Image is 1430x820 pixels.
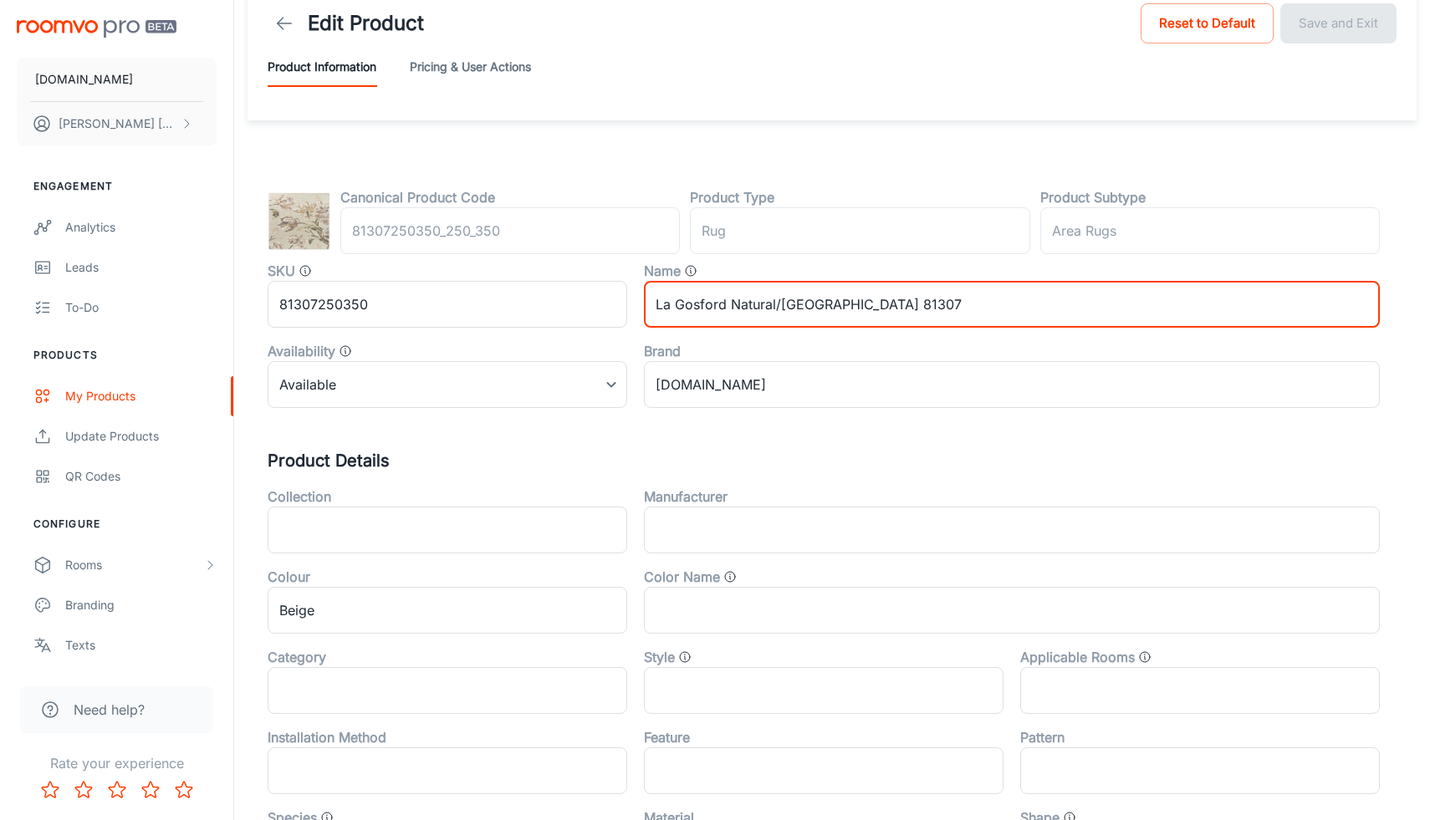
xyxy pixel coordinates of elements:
[65,298,217,317] div: To-do
[13,753,220,773] p: Rate your experience
[65,467,217,486] div: QR Codes
[268,567,310,587] label: Colour
[690,187,774,207] label: Product Type
[134,773,167,807] button: Rate 4 star
[1020,727,1065,747] label: Pattern
[678,650,692,664] svg: Product style, such as "Traditional" or "Minimalist"
[644,486,728,507] label: Manufacturer
[74,700,145,720] span: Need help?
[644,261,681,281] label: Name
[340,187,495,207] label: Canonical Product Code
[684,264,697,278] svg: Product name
[1141,3,1274,43] button: Reset to Default
[268,361,627,408] div: Available
[723,570,737,583] svg: General color categories. i.e Cloud, Eclipse, Gallery Opening
[65,427,217,446] div: Update Products
[17,102,217,145] button: [PERSON_NAME] [PERSON_NAME]
[65,258,217,277] div: Leads
[299,264,312,278] svg: SKU for the product
[308,8,424,38] h1: Edit Product
[268,341,335,361] label: Availability
[167,773,201,807] button: Rate 5 star
[1040,187,1146,207] label: Product Subtype
[65,636,217,654] div: Texts
[1020,647,1135,667] label: Applicable Rooms
[268,727,386,747] label: Installation Method
[268,448,1397,473] h5: Product Details
[268,647,326,667] label: Category
[67,773,100,807] button: Rate 2 star
[33,773,67,807] button: Rate 1 star
[100,773,134,807] button: Rate 3 star
[644,567,720,587] label: Color Name
[339,344,352,358] svg: Value that determines whether the product is available, discontinued, or out of stock
[65,556,203,574] div: Rooms
[65,387,217,405] div: My Products
[644,647,675,667] label: Style
[65,596,217,614] div: Branding
[65,218,217,237] div: Analytics
[17,20,176,38] img: Roomvo PRO Beta
[268,486,331,507] label: Collection
[410,47,531,87] button: Pricing & User Actions
[268,261,295,281] label: SKU
[268,190,330,252] img: La Gosford Natural/Sage Green 81307
[17,58,217,101] button: [DOMAIN_NAME]
[1138,650,1152,664] svg: The type of rooms this product can be applied to
[644,727,690,747] label: Feature
[59,115,176,133] p: [PERSON_NAME] [PERSON_NAME]
[644,341,681,361] label: Brand
[268,47,376,87] button: Product Information
[35,70,133,89] p: [DOMAIN_NAME]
